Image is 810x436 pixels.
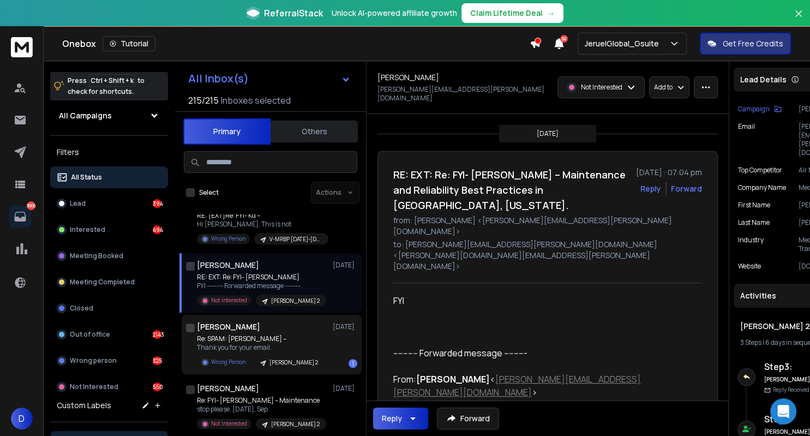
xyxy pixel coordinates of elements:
p: Wrong person [70,356,117,365]
div: 494 [153,225,161,234]
div: From: < > [393,373,693,399]
p: to: [PERSON_NAME][EMAIL_ADDRESS][PERSON_NAME][DOMAIN_NAME] <[PERSON_NAME][DOMAIN_NAME][EMAIL_ADDR... [393,239,702,272]
div: 2143 [153,330,161,339]
p: [PERSON_NAME] 2 [271,420,320,428]
span: 3 Steps [740,338,761,347]
button: Reply [373,408,428,429]
p: Get Free Credits [723,38,783,49]
div: Open Intercom Messenger [770,398,796,425]
p: Interested [70,225,105,234]
p: [PERSON_NAME] 2 [271,297,320,305]
p: stop please. [DATE], Sep [197,405,326,414]
div: Reply [382,413,402,424]
p: website [738,262,761,271]
span: Ctrl + Shift + k [89,74,135,87]
p: Not Interested [70,383,118,391]
p: FYI ---------- Forwarded message --------- [197,282,326,290]
p: RE: EXT: Re: FYI- [PERSON_NAME] [197,273,326,282]
p: JeruelGlobal_Gsuite [585,38,663,49]
div: 325 [153,356,161,365]
p: [PERSON_NAME][EMAIL_ADDRESS][PERSON_NAME][DOMAIN_NAME] [377,85,544,103]
button: Campaign [738,105,782,114]
p: Email [738,122,755,157]
p: Not Interested [211,420,247,428]
h3: Inboxes selected [221,94,291,107]
p: from: [PERSON_NAME] <[PERSON_NAME][EMAIL_ADDRESS][PERSON_NAME][DOMAIN_NAME]> [393,215,702,237]
button: Wrong person325 [50,350,168,372]
p: Last Name [738,218,770,227]
p: Press to check for shortcuts. [68,75,145,97]
p: Re: FYI- [PERSON_NAME] – Maintenance [197,396,326,405]
div: 550 [153,383,161,391]
p: Lead [70,199,86,208]
h3: Custom Labels [57,400,111,411]
a: 3906 [9,206,31,228]
p: RE: [EXT]Re: FYI- Kd – [197,211,328,220]
p: [DATE] [333,261,357,270]
button: All Status [50,166,168,188]
button: Close banner [791,7,806,33]
button: Reply [640,183,661,194]
button: Tutorial [103,36,155,51]
p: [DATE] [333,322,357,331]
button: Meeting Booked [50,245,168,267]
button: All Campaigns [50,105,168,127]
p: Unlock AI-powered affiliate growth [332,8,457,19]
p: [DATE] [537,129,559,138]
button: Primary [183,118,271,145]
button: Get Free Credits [700,33,791,55]
p: [PERSON_NAME] 2 [269,359,318,367]
div: Forward [671,183,702,194]
p: Top Competitor [738,166,782,175]
p: [DATE] [333,384,357,393]
button: Forward [437,408,499,429]
p: First Name [738,201,770,210]
label: Select [199,188,219,197]
p: Hi [PERSON_NAME], This is not [197,220,328,229]
button: D [11,408,33,429]
p: Meeting Booked [70,252,123,260]
p: [DATE] : 07:04 pm [636,167,702,178]
button: Closed [50,297,168,319]
p: Lead Details [740,74,787,85]
p: Out of office [70,330,110,339]
h1: [PERSON_NAME] [197,260,259,271]
button: Claim Lifetime Deal→ [461,3,563,23]
p: Wrong Person [211,358,245,366]
button: Lead394 [50,193,168,214]
button: Not Interested550 [50,376,168,398]
p: Not Interested [581,83,622,92]
p: Not Interested [211,296,247,304]
div: ---------- Forwarded message --------- [393,347,693,360]
span: 215 / 215 [188,94,219,107]
a: [PERSON_NAME][EMAIL_ADDRESS][PERSON_NAME][DOMAIN_NAME] [393,373,641,398]
span: ReferralStack [264,7,323,20]
p: V-MRBP [DATE]-[DATE] [269,235,322,243]
p: Campaign [738,105,770,114]
button: Out of office2143 [50,324,168,345]
h1: RE: EXT: Re: FYI- [PERSON_NAME] – Maintenance and Reliability Best Practices in [GEOGRAPHIC_DATA]... [393,167,629,213]
p: 3906 [27,201,35,210]
h3: Filters [50,145,168,160]
p: Company Name [738,183,786,192]
p: Meeting Completed [70,278,135,286]
h1: All Inbox(s) [188,73,249,84]
p: Closed [70,304,93,313]
p: Re: SPAM: [PERSON_NAME] – [197,335,325,343]
span: 50 [560,35,568,43]
h1: [PERSON_NAME] [197,383,259,394]
h1: [PERSON_NAME] [197,321,260,332]
p: Add to [654,83,673,92]
h1: All Campaigns [59,110,112,121]
button: Others [271,120,358,144]
span: → [547,8,555,19]
button: All Inbox(s) [179,68,359,89]
div: 1 [349,359,357,368]
p: industry [738,236,764,253]
button: Meeting Completed [50,271,168,293]
div: 394 [153,199,161,208]
div: Onebox [62,36,530,51]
